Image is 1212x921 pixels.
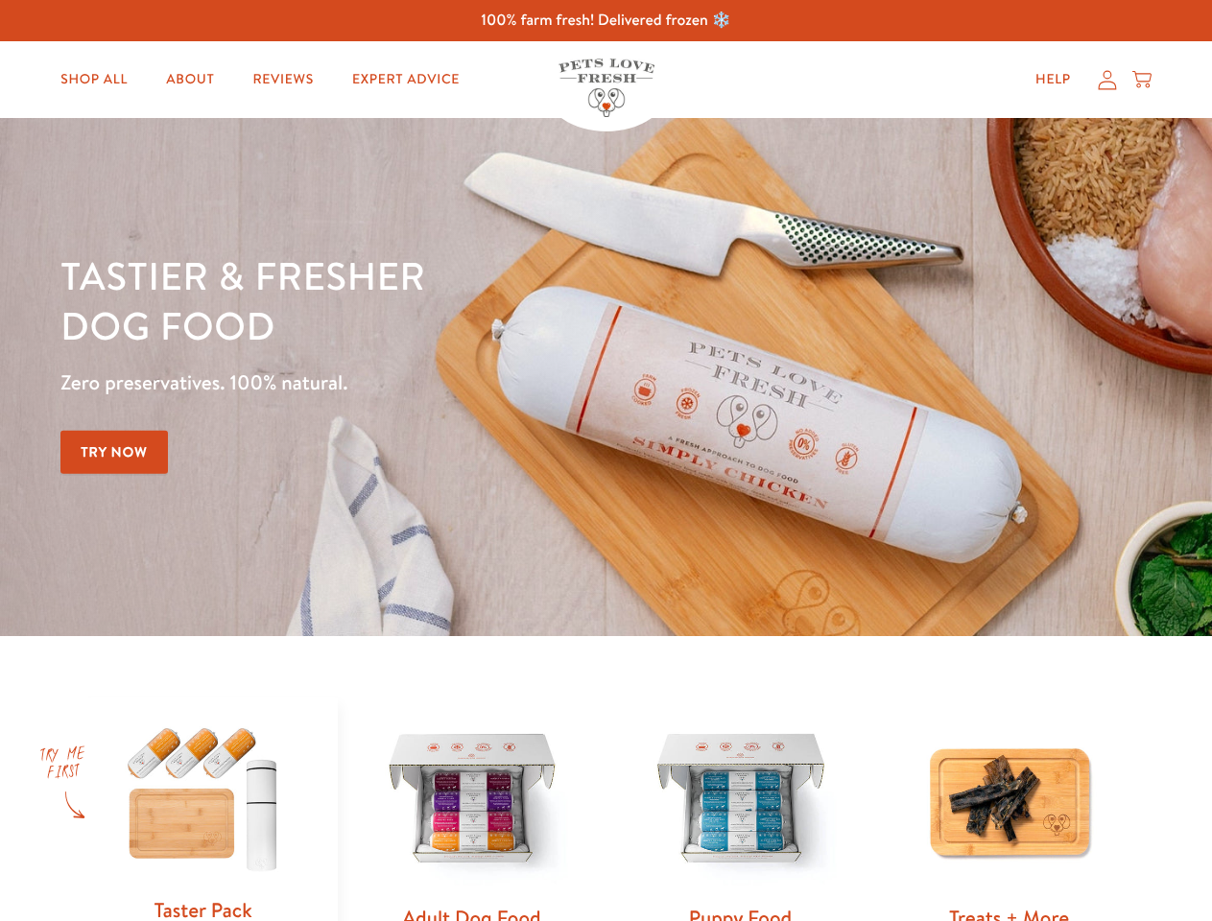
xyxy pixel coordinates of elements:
p: Zero preservatives. 100% natural. [60,366,788,400]
a: Try Now [60,431,168,474]
a: Help [1020,60,1086,99]
a: Reviews [237,60,328,99]
img: Pets Love Fresh [558,59,654,117]
a: About [151,60,229,99]
a: Expert Advice [337,60,475,99]
a: Shop All [45,60,143,99]
h1: Tastier & fresher dog food [60,250,788,350]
